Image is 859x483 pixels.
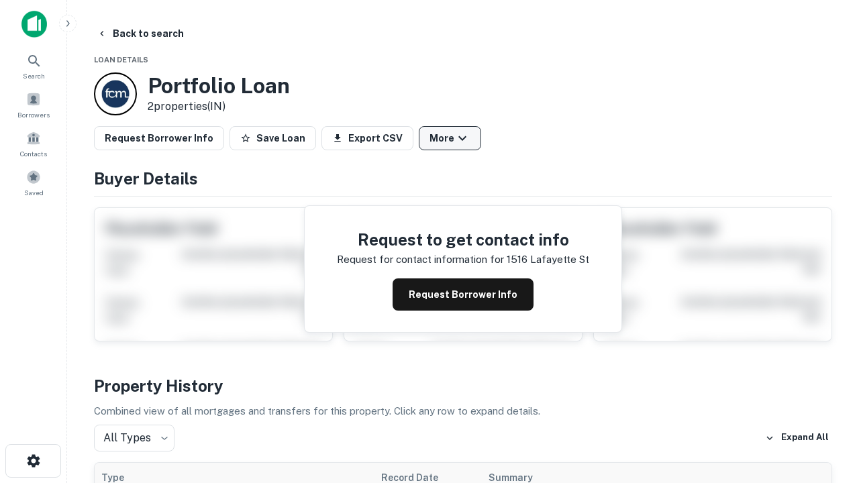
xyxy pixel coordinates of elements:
button: Expand All [762,428,832,448]
button: Request Borrower Info [94,126,224,150]
div: All Types [94,425,174,451]
img: capitalize-icon.png [21,11,47,38]
h3: Portfolio Loan [148,73,290,99]
a: Saved [4,164,63,201]
button: Back to search [91,21,189,46]
button: More [419,126,481,150]
p: Combined view of all mortgages and transfers for this property. Click any row to expand details. [94,403,832,419]
h4: Buyer Details [94,166,832,191]
iframe: Chat Widget [792,333,859,397]
span: Contacts [20,148,47,159]
h4: Request to get contact info [337,227,589,252]
a: Borrowers [4,87,63,123]
span: Saved [24,187,44,198]
a: Search [4,48,63,84]
a: Contacts [4,125,63,162]
span: Search [23,70,45,81]
p: Request for contact information for [337,252,504,268]
button: Request Borrower Info [393,278,534,311]
p: 1516 lafayette st [507,252,589,268]
button: Export CSV [321,126,413,150]
button: Save Loan [230,126,316,150]
h4: Property History [94,374,832,398]
span: Borrowers [17,109,50,120]
span: Loan Details [94,56,148,64]
p: 2 properties (IN) [148,99,290,115]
